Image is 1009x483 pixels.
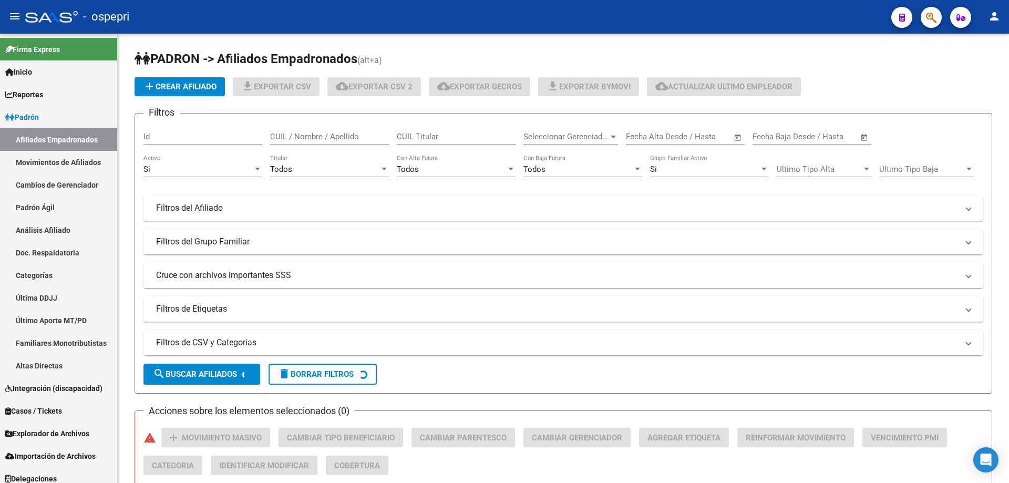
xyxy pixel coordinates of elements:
[211,456,317,475] button: Identificar Modificar
[270,165,292,174] span: Todos
[135,77,225,96] button: Crear Afiliado
[143,456,202,475] button: Categoria
[871,433,939,443] span: Vencimiento PMI
[334,461,380,470] span: Cobertura
[746,433,846,443] span: Reinformar Movimiento
[5,450,96,462] span: Importación de Archivos
[143,229,983,254] mat-expansion-panel-header: Filtros del Grupo Familiar
[156,202,958,214] mat-panel-title: Filtros del Afiliado
[5,89,43,100] span: Reportes
[647,77,801,96] button: Actualizar ultimo Empleador
[143,82,217,91] span: Crear Afiliado
[143,404,355,418] h3: Acciones sobre los elementos seleccionados (0)
[143,105,180,120] h3: Filtros
[973,447,998,472] div: Open Intercom Messenger
[326,456,388,475] button: Cobertura
[732,131,744,143] button: Open calendar
[182,433,262,443] span: Movimiento Masivo
[287,433,395,443] span: Cambiar Tipo Beneficiario
[336,80,348,93] mat-icon: cloud_download
[156,337,958,348] mat-panel-title: Filtros de CSV y Categorias
[327,77,421,96] button: Exportar CSV 2
[650,165,657,174] span: Si
[152,461,194,470] span: Categoria
[805,132,856,141] input: Fecha fin
[5,66,32,78] span: Inicio
[5,383,102,394] span: Integración (discapacidad)
[988,10,1001,23] mat-icon: person
[420,433,507,443] span: Cambiar Parentesco
[167,431,180,444] mat-icon: add
[655,80,668,93] mat-icon: cloud_download
[547,80,559,93] mat-icon: file_download
[5,111,39,123] span: Padrón
[233,77,320,96] button: Exportar CSV
[437,80,450,93] mat-icon: cloud_download
[523,165,545,174] span: Todos
[523,132,609,141] span: Seleccionar Gerenciador
[859,131,871,143] button: Open calendar
[156,270,958,281] mat-panel-title: Cruce con archivos importantes SSS
[777,165,862,174] span: Ultimo Tipo Alta
[279,428,403,447] button: Cambiar Tipo Beneficiario
[357,55,382,65] span: (alt+a)
[156,236,958,248] mat-panel-title: Filtros del Grupo Familiar
[161,428,270,447] button: Movimiento Masivo
[143,196,983,221] mat-expansion-panel-header: Filtros del Afiliado
[241,82,311,91] span: Exportar CSV
[639,428,729,447] button: Agregar Etiqueta
[219,461,309,470] span: Identificar Modificar
[278,369,354,379] span: Borrar Filtros
[278,367,291,380] mat-icon: delete
[879,165,964,174] span: Ultimo Tipo Baja
[538,77,639,96] button: Exportar Bymovi
[647,433,720,443] span: Agregar Etiqueta
[143,165,150,174] span: Si
[143,431,156,444] mat-icon: warning
[437,82,522,91] span: Exportar GECROS
[143,80,156,93] mat-icon: add
[523,428,631,447] button: Cambiar Gerenciador
[269,364,377,385] button: Borrar Filtros
[8,10,21,23] mat-icon: menu
[153,369,237,379] span: Buscar Afiliados
[5,44,60,55] span: Firma Express
[411,428,515,447] button: Cambiar Parentesco
[5,405,62,417] span: Casos / Tickets
[241,80,254,93] mat-icon: file_download
[83,5,129,28] span: - ospepri
[397,165,419,174] span: Todos
[429,77,530,96] button: Exportar GECROS
[143,263,983,288] mat-expansion-panel-header: Cruce con archivos importantes SSS
[143,364,260,385] button: Buscar Afiliados
[655,82,792,91] span: Actualizar ultimo Empleador
[143,296,983,322] mat-expansion-panel-header: Filtros de Etiquetas
[336,82,413,91] span: Exportar CSV 2
[5,428,89,439] span: Explorador de Archivos
[678,132,729,141] input: Fecha fin
[626,132,668,141] input: Fecha inicio
[143,330,983,355] mat-expansion-panel-header: Filtros de CSV y Categorias
[532,433,622,443] span: Cambiar Gerenciador
[753,132,795,141] input: Fecha inicio
[135,52,357,66] span: PADRON -> Afiliados Empadronados
[153,367,166,380] mat-icon: search
[862,428,947,447] button: Vencimiento PMI
[547,82,631,91] span: Exportar Bymovi
[156,303,958,315] mat-panel-title: Filtros de Etiquetas
[737,428,854,447] button: Reinformar Movimiento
